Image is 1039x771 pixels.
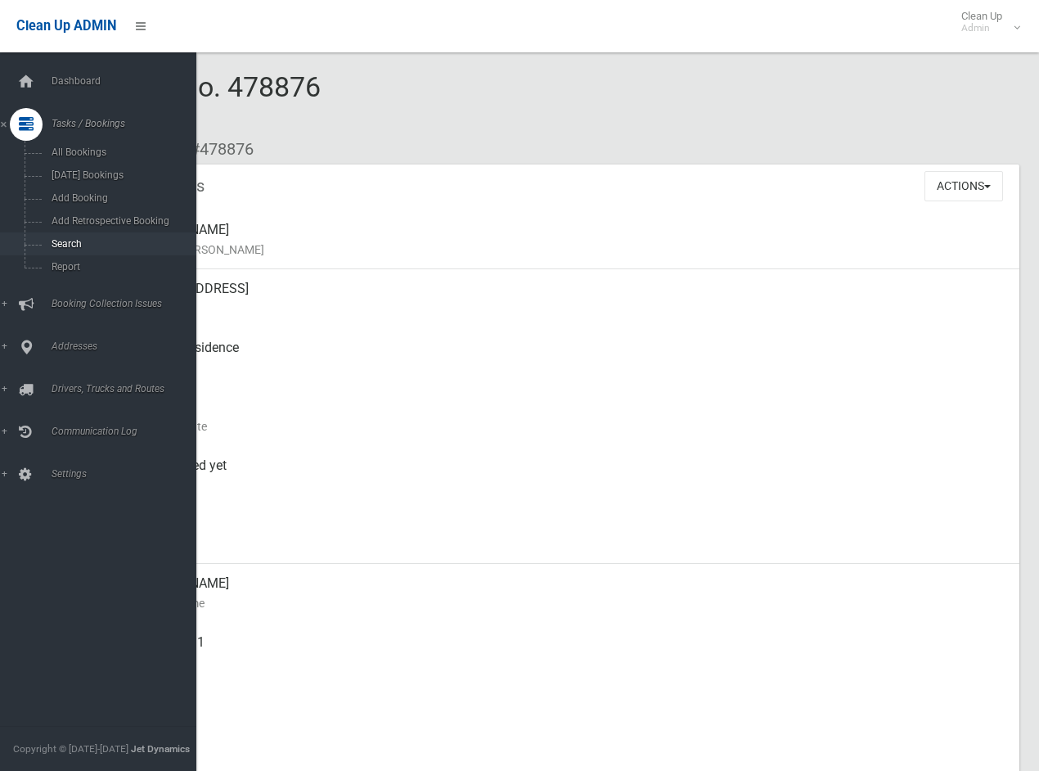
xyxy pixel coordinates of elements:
span: Booking No. 478876 [72,70,321,134]
div: [DATE] [131,505,1006,564]
span: Booking Collection Issues [47,298,210,309]
small: Collected At [131,476,1006,495]
span: Report [47,261,196,273]
div: Not collected yet [131,446,1006,505]
div: 0433966691 [131,623,1006,682]
span: Settings [47,468,210,480]
span: Tasks / Bookings [47,118,210,129]
small: Address [131,299,1006,318]
li: #478876 [178,134,254,165]
span: Search [47,238,196,250]
small: Contact Name [131,593,1006,613]
button: Actions [924,171,1003,201]
span: Clean Up ADMIN [16,18,116,34]
span: Addresses [47,340,210,352]
span: Copyright © [DATE]-[DATE] [13,743,128,755]
div: [STREET_ADDRESS] [131,269,1006,328]
small: Mobile [131,652,1006,672]
span: Add Retrospective Booking [47,215,196,227]
span: Communication Log [47,426,210,437]
span: Add Booking [47,192,196,204]
small: Pickup Point [131,358,1006,377]
small: Zone [131,534,1006,554]
div: [PERSON_NAME] [131,210,1006,269]
small: Admin [961,22,1002,34]
strong: Jet Dynamics [131,743,190,755]
small: Collection Date [131,417,1006,436]
div: Front of Residence [131,328,1006,387]
span: Drivers, Trucks and Routes [47,383,210,395]
div: [DATE] [131,387,1006,446]
small: Name of [PERSON_NAME] [131,240,1006,259]
div: None given [131,682,1006,741]
span: [DATE] Bookings [47,169,196,181]
div: [PERSON_NAME] [131,564,1006,623]
small: Landline [131,711,1006,731]
span: Dashboard [47,75,210,87]
span: All Bookings [47,147,196,158]
span: Clean Up [953,10,1019,34]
